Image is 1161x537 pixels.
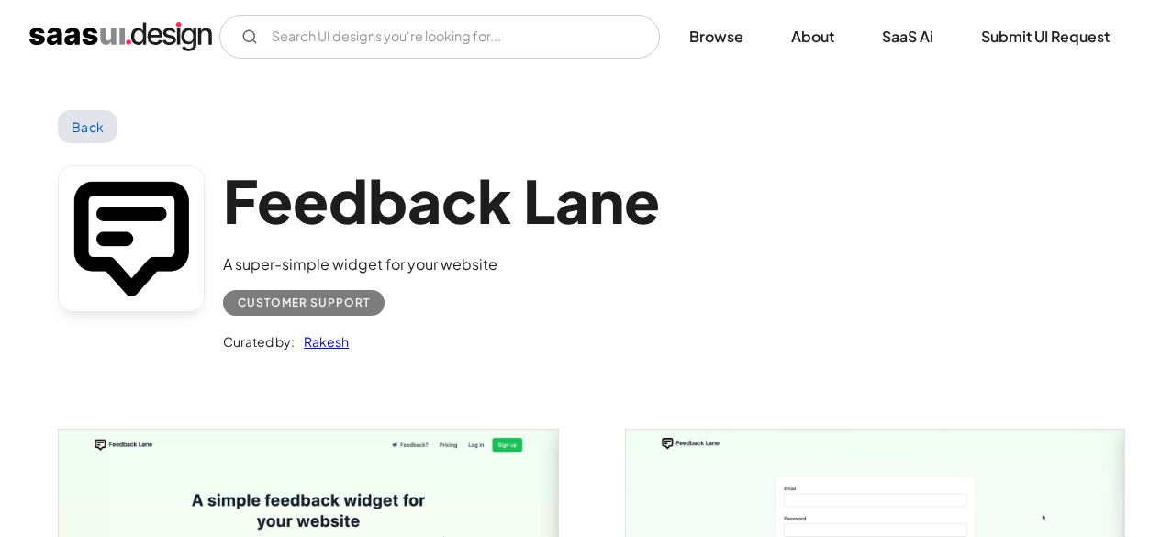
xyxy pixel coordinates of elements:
a: SaaS Ai [860,17,955,57]
input: Search UI designs you're looking for... [219,15,660,59]
form: Email Form [219,15,660,59]
a: Submit UI Request [959,17,1132,57]
a: Browse [667,17,765,57]
h1: Feedback Lane [223,165,660,236]
a: home [29,22,212,51]
div: Curated by: [223,330,295,352]
div: A super-simple widget for your website [223,253,660,275]
a: Back [58,110,117,143]
a: Rakesh [295,330,349,352]
div: Customer Support [238,292,370,314]
a: About [769,17,856,57]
